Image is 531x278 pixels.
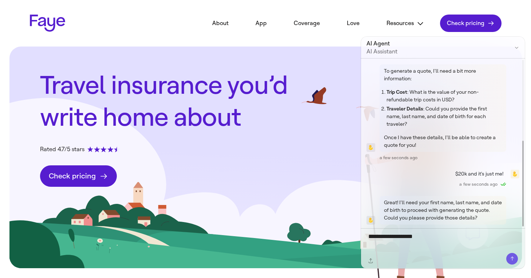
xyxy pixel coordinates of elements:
[387,106,423,112] strong: Traveler Details
[380,155,418,161] span: a few seconds ago
[387,89,407,95] strong: Trip Cost
[201,15,239,31] a: About
[366,48,502,55] span: AI Assistant
[283,15,331,31] a: Coverage
[384,134,502,149] p: Once I have these details, I'll be able to create a quote for you!
[40,145,120,154] div: Rated 4.7/5 stars
[384,199,502,222] p: Great! I'll need your first name, last name, and date of birth to proceed with generating the quo...
[387,88,502,104] li: : What is the value of your non-refundable trip costs in USD?
[40,165,117,187] a: Check pricing
[40,70,302,133] h1: Travel insurance you’d write home about
[366,39,502,48] span: AI Agent
[245,15,278,31] a: App
[455,170,503,178] p: $20k and it's just me!
[380,227,418,233] span: a few seconds ago
[459,181,498,187] span: a few seconds ago
[387,105,502,128] li: : Could you provide the first name, last name, and date of birth for each traveler?
[376,15,435,32] button: Resources
[440,15,501,32] a: Check pricing
[384,67,502,82] p: To generate a quote, I'll need a bit more information:
[30,15,66,32] a: Faye Logo
[336,15,370,31] a: Love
